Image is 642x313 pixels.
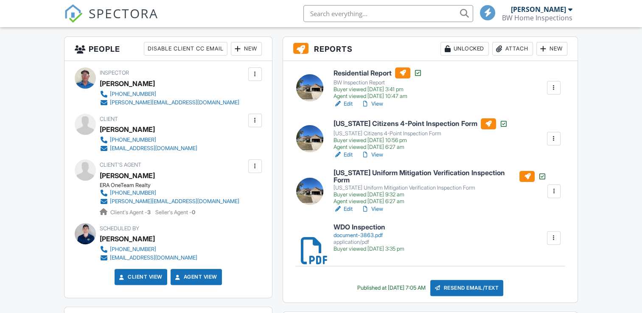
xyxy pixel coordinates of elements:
span: Seller's Agent - [155,209,195,215]
a: [EMAIL_ADDRESS][DOMAIN_NAME] [100,144,197,153]
a: View [361,100,383,108]
a: [PERSON_NAME][EMAIL_ADDRESS][DOMAIN_NAME] [100,197,239,206]
h6: [US_STATE] Uniform Mitigation Verification Inspection Form [334,169,546,184]
div: application/pdf [334,239,404,246]
h3: Reports [283,37,578,61]
div: Buyer viewed [DATE] 10:56 pm [334,137,508,144]
div: [PHONE_NUMBER] [110,91,156,98]
span: Scheduled By [100,225,139,232]
div: [PHONE_NUMBER] [110,137,156,143]
div: Buyer viewed [DATE] 3:35 pm [334,246,404,252]
a: [PHONE_NUMBER] [100,189,239,197]
div: BW Home Inspections [502,14,572,22]
div: document-3863.pdf [334,232,404,239]
a: [PHONE_NUMBER] [100,245,197,254]
div: New [536,42,567,56]
div: Published at [DATE] 7:05 AM [357,285,425,291]
h6: [US_STATE] Citizens 4-Point Inspection Form [334,118,508,129]
h6: WDO Inspection [334,224,404,231]
div: [US_STATE] Uniform Mitigation Verification Inspection Form [334,184,546,191]
div: [PHONE_NUMBER] [110,246,156,253]
div: [PERSON_NAME] [511,5,566,14]
a: Edit [334,151,353,159]
div: [PERSON_NAME][EMAIL_ADDRESS][DOMAIN_NAME] [110,99,239,106]
div: [PERSON_NAME][EMAIL_ADDRESS][DOMAIN_NAME] [110,198,239,205]
a: Residential Report BW Inspection Report Buyer viewed [DATE] 3:41 pm Agent viewed [DATE] 10:47 am [334,67,422,100]
span: Inspector [100,70,129,76]
div: Resend Email/Text [430,280,503,296]
a: Edit [334,100,353,108]
a: Edit [334,205,353,213]
img: The Best Home Inspection Software - Spectora [64,4,83,23]
div: Agent viewed [DATE] 6:27 am [334,198,546,205]
a: WDO Inspection document-3863.pdf application/pdf Buyer viewed [DATE] 3:35 pm [334,224,404,252]
div: Buyer viewed [DATE] 3:41 pm [334,86,422,93]
a: [PERSON_NAME][EMAIL_ADDRESS][DOMAIN_NAME] [100,98,239,107]
a: [PERSON_NAME] [100,169,155,182]
span: Client's Agent - [110,209,152,215]
a: SPECTORA [64,11,158,29]
div: [EMAIL_ADDRESS][DOMAIN_NAME] [110,145,197,152]
a: [PHONE_NUMBER] [100,136,197,144]
span: SPECTORA [89,4,158,22]
a: Agent View [174,273,217,281]
div: Agent viewed [DATE] 6:27 am [334,144,508,151]
h6: Residential Report [334,67,422,78]
div: Unlocked [440,42,489,56]
div: Agent viewed [DATE] 10:47 am [334,93,422,100]
h3: People [64,37,272,61]
div: Disable Client CC Email [144,42,227,56]
input: Search everything... [303,5,473,22]
a: View [361,205,383,213]
a: [EMAIL_ADDRESS][DOMAIN_NAME] [100,254,197,262]
a: [US_STATE] Uniform Mitigation Verification Inspection Form [US_STATE] Uniform Mitigation Verifica... [334,169,546,205]
a: Client View [118,273,163,281]
div: [PERSON_NAME] [100,232,155,245]
div: [PERSON_NAME] [100,123,155,136]
a: [PHONE_NUMBER] [100,90,239,98]
div: [EMAIL_ADDRESS][DOMAIN_NAME] [110,254,197,261]
strong: 3 [147,209,151,215]
div: New [231,42,262,56]
span: Client's Agent [100,162,141,168]
div: [PHONE_NUMBER] [110,190,156,196]
span: Client [100,116,118,122]
strong: 0 [192,209,195,215]
a: View [361,151,383,159]
div: [PERSON_NAME] [100,77,155,90]
div: Attach [492,42,533,56]
div: BW Inspection Report [334,79,422,86]
div: ERA OneTeam Realty [100,182,246,189]
a: [US_STATE] Citizens 4-Point Inspection Form [US_STATE] Citizens 4-Point Inspection Form Buyer vie... [334,118,508,151]
div: [US_STATE] Citizens 4-Point Inspection Form [334,130,508,137]
div: Buyer viewed [DATE] 9:32 am [334,191,546,198]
